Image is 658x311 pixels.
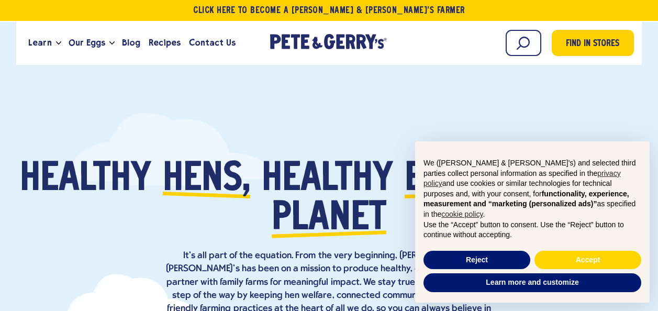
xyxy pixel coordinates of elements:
[262,160,393,199] span: healthy
[534,251,641,270] button: Accept
[56,41,61,45] button: Open the dropdown menu for Learn
[423,273,641,292] button: Learn more and customize
[20,160,151,199] span: Healthy
[24,29,55,57] a: Learn
[189,36,236,49] span: Contact Us
[552,30,634,56] a: Find in Stores
[122,36,140,49] span: Blog
[163,160,250,199] span: hens,
[185,29,240,57] a: Contact Us
[506,30,541,56] input: Search
[64,29,109,57] a: Our Eggs
[69,36,105,49] span: Our Eggs
[423,158,641,220] p: We ([PERSON_NAME] & [PERSON_NAME]'s) and selected third parties collect personal information as s...
[423,220,641,240] p: Use the “Accept” button to consent. Use the “Reject” button to continue without accepting.
[28,36,51,49] span: Learn
[405,160,496,199] span: eggs,
[118,29,144,57] a: Blog
[423,251,530,270] button: Reject
[272,199,386,239] span: planet
[109,41,115,45] button: Open the dropdown menu for Our Eggs
[566,37,619,51] span: Find in Stores
[149,36,181,49] span: Recipes
[441,210,483,218] a: cookie policy
[144,29,185,57] a: Recipes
